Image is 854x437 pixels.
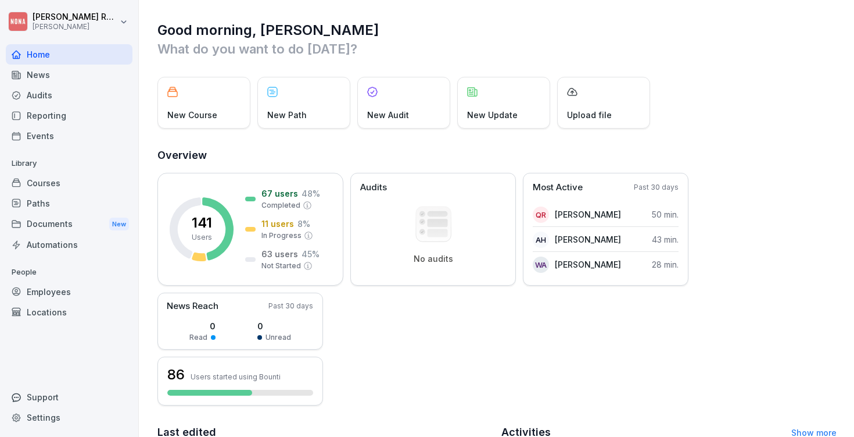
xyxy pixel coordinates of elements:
p: 28 min. [652,258,679,271]
p: 67 users [261,187,298,200]
p: 11 users [261,218,294,230]
p: [PERSON_NAME] [33,23,117,31]
a: DocumentsNew [6,214,132,235]
p: People [6,263,132,282]
p: No audits [414,254,453,264]
p: News Reach [167,300,218,313]
div: Documents [6,214,132,235]
p: Past 30 days [268,301,313,311]
p: In Progress [261,230,302,241]
a: Courses [6,173,132,193]
p: Library [6,154,132,173]
p: Completed [261,200,300,211]
a: Audits [6,85,132,105]
p: 43 min. [652,233,679,246]
div: QR [533,207,549,223]
p: New Path [267,109,307,121]
p: New Audit [367,109,409,121]
p: [PERSON_NAME] [555,233,621,246]
a: News [6,65,132,85]
p: [PERSON_NAME] Rondeux [33,12,117,22]
p: [PERSON_NAME] [555,208,621,221]
p: Audits [360,181,387,194]
a: Reporting [6,105,132,126]
a: Home [6,44,132,65]
p: 141 [192,216,212,230]
p: 0 [257,320,291,332]
a: Employees [6,282,132,302]
p: 50 min. [652,208,679,221]
a: Automations [6,235,132,255]
p: [PERSON_NAME] [555,258,621,271]
div: AH [533,232,549,248]
p: New Course [167,109,217,121]
h2: Overview [157,147,837,164]
h1: Good morning, [PERSON_NAME] [157,21,837,40]
div: New [109,218,129,231]
p: Unread [265,332,291,343]
p: Past 30 days [634,182,679,193]
p: Users started using Bounti [191,372,281,381]
a: Events [6,126,132,146]
p: 48 % [302,187,320,200]
p: 8 % [297,218,310,230]
p: Most Active [533,181,583,194]
h3: 86 [167,365,185,385]
p: 63 users [261,248,298,260]
div: WA [533,257,549,273]
p: What do you want to do [DATE]? [157,40,837,58]
a: Settings [6,407,132,428]
p: 0 [189,320,216,332]
p: Not Started [261,261,301,271]
p: New Update [467,109,518,121]
div: Support [6,387,132,407]
p: Users [192,232,212,243]
a: Paths [6,193,132,214]
p: Read [189,332,207,343]
p: 45 % [302,248,320,260]
a: Locations [6,302,132,322]
p: Upload file [567,109,612,121]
